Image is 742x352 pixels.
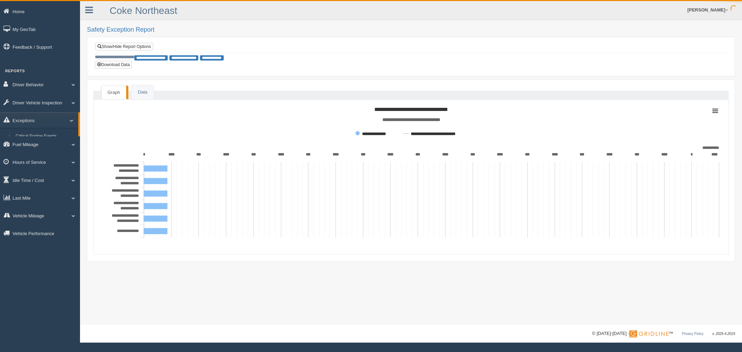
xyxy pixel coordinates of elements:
img: Gridline [629,330,669,337]
a: Show/Hide Report Options [95,43,153,50]
a: Coke Northeast [110,5,177,16]
div: © [DATE]-[DATE] - ™ [592,330,735,337]
a: Graph [101,86,126,99]
a: Privacy Policy [682,332,703,336]
span: v. 2025.4.2019 [712,332,735,336]
h2: Safety Exception Report [87,26,735,33]
a: Critical Engine Events [13,130,78,143]
button: Download Data [95,61,132,69]
a: Data [131,85,153,99]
